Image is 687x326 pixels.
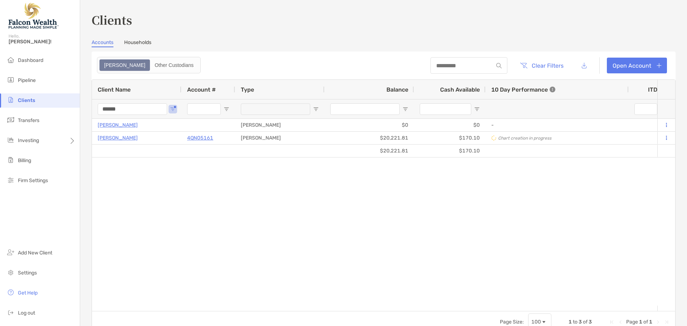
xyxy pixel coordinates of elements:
[386,86,408,93] span: Balance
[664,319,669,325] div: Last Page
[18,177,48,184] span: Firm Settings
[18,270,37,276] span: Settings
[414,132,486,144] div: $170.10
[98,86,131,93] span: Client Name
[491,80,555,99] div: 10 Day Performance
[648,86,666,93] div: ITD
[330,103,400,115] input: Balance Filter Input
[6,156,15,164] img: billing icon
[573,319,578,325] span: to
[6,288,15,297] img: get-help icon
[500,319,524,325] div: Page Size:
[235,132,325,144] div: [PERSON_NAME]
[151,60,198,70] div: Other Custodians
[325,119,414,131] div: $0
[496,63,502,68] img: input icon
[235,119,325,131] div: [PERSON_NAME]
[92,39,113,47] a: Accounts
[626,319,638,325] span: Page
[313,106,319,112] button: Open Filter Menu
[649,319,652,325] span: 1
[403,106,408,112] button: Open Filter Menu
[629,119,672,131] div: 0%
[98,103,167,115] input: Client Name Filter Input
[18,290,38,296] span: Get Help
[18,117,39,123] span: Transfers
[531,319,541,325] div: 100
[414,119,486,131] div: $0
[6,55,15,64] img: dashboard icon
[6,76,15,84] img: pipeline icon
[6,96,15,104] img: clients icon
[589,319,592,325] span: 3
[6,136,15,144] img: investing icon
[241,86,254,93] span: Type
[414,145,486,157] div: $170.10
[6,268,15,277] img: settings icon
[325,145,414,157] div: $20,221.81
[498,136,551,141] p: Chart creation in progress
[491,119,623,131] div: -
[92,11,676,28] h3: Clients
[18,137,39,143] span: Investing
[325,132,414,144] div: $20,221.81
[420,103,471,115] input: Cash Available Filter Input
[569,319,572,325] span: 1
[18,310,35,316] span: Log out
[9,39,75,45] span: [PERSON_NAME]!
[579,319,582,325] span: 3
[18,157,31,164] span: Billing
[18,77,36,83] span: Pipeline
[97,57,201,73] div: segmented control
[224,106,229,112] button: Open Filter Menu
[18,57,43,63] span: Dashboard
[655,319,661,325] div: Next Page
[98,121,138,130] a: [PERSON_NAME]
[187,103,221,115] input: Account # Filter Input
[618,319,623,325] div: Previous Page
[440,86,480,93] span: Cash Available
[6,308,15,317] img: logout icon
[474,106,480,112] button: Open Filter Menu
[515,58,569,73] button: Clear Filters
[609,319,615,325] div: First Page
[634,103,657,115] input: ITD Filter Input
[6,176,15,184] img: firm-settings icon
[629,132,672,144] div: 0%
[170,106,176,112] button: Open Filter Menu
[607,58,667,73] a: Open Account
[124,39,151,47] a: Households
[643,319,648,325] span: of
[18,250,52,256] span: Add New Client
[583,319,588,325] span: of
[98,133,138,142] a: [PERSON_NAME]
[6,248,15,257] img: add_new_client icon
[9,3,59,29] img: Falcon Wealth Planning Logo
[100,60,149,70] div: Zoe
[18,97,35,103] span: Clients
[639,319,642,325] span: 1
[6,116,15,124] img: transfers icon
[187,133,213,142] a: 4QN05161
[187,86,216,93] span: Account #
